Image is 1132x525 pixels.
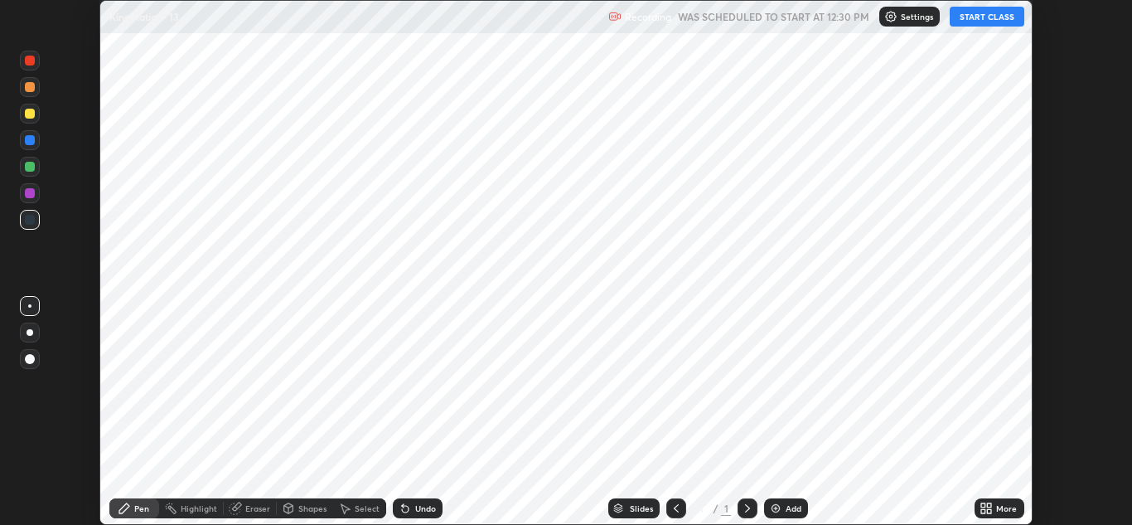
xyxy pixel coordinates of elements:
[769,502,782,515] img: add-slide-button
[415,504,436,513] div: Undo
[693,503,709,513] div: 1
[901,12,933,21] p: Settings
[678,9,869,24] h5: WAS SCHEDULED TO START AT 12:30 PM
[109,10,179,23] p: Kinematics - 13
[950,7,1024,27] button: START CLASS
[134,504,149,513] div: Pen
[996,504,1017,513] div: More
[245,504,270,513] div: Eraser
[786,504,801,513] div: Add
[355,504,380,513] div: Select
[884,10,897,23] img: class-settings-icons
[630,504,653,513] div: Slides
[181,504,217,513] div: Highlight
[713,503,718,513] div: /
[721,501,731,516] div: 1
[608,10,622,23] img: recording.375f2c34.svg
[298,504,327,513] div: Shapes
[625,11,671,23] p: Recording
